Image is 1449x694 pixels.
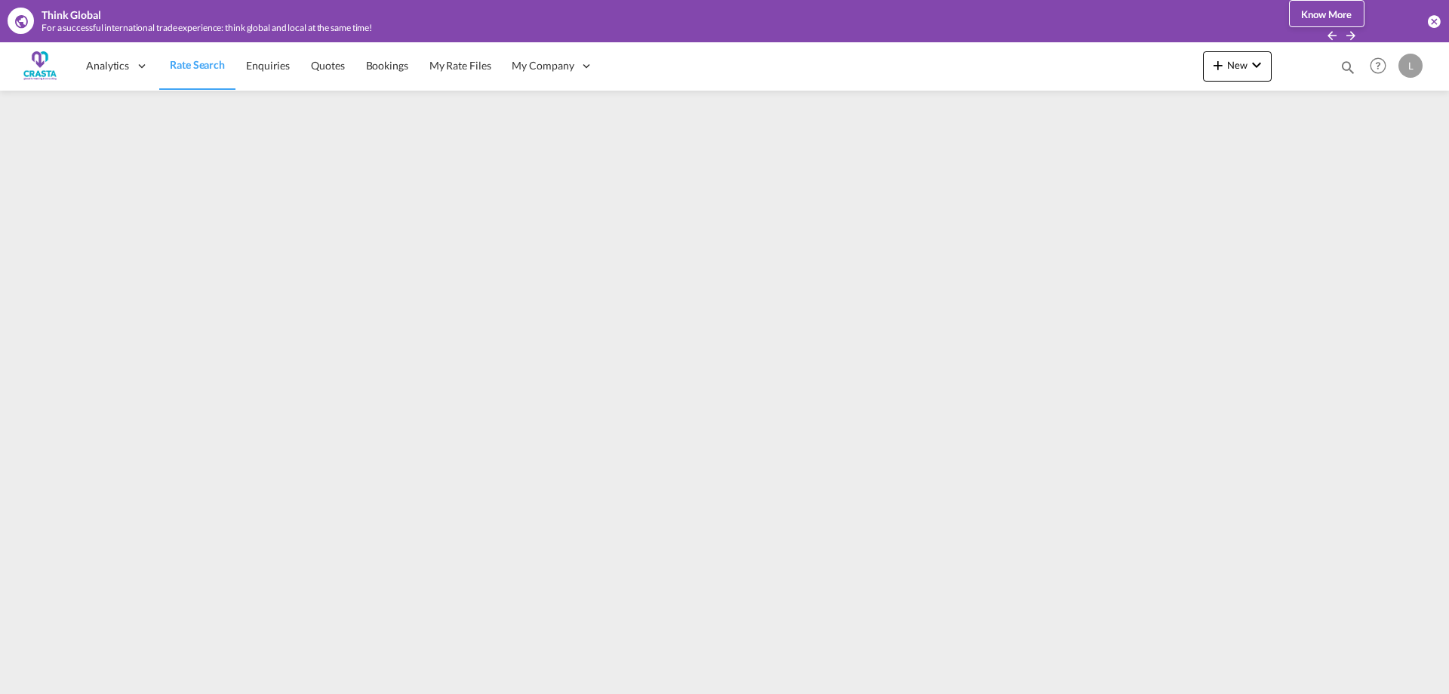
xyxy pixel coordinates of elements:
[1344,28,1358,42] button: icon-arrow-right
[42,8,101,23] div: Think Global
[1325,29,1339,42] md-icon: icon-arrow-left
[1325,28,1343,42] button: icon-arrow-left
[86,58,129,73] span: Analytics
[1365,53,1398,80] div: Help
[512,58,574,73] span: My Company
[311,59,344,72] span: Quotes
[1398,54,1423,78] div: L
[170,58,225,71] span: Rate Search
[1203,51,1272,82] button: icon-plus 400-fgNewicon-chevron-down
[1247,56,1266,74] md-icon: icon-chevron-down
[246,59,290,72] span: Enquiries
[1365,53,1391,79] span: Help
[419,41,502,90] a: My Rate Files
[1344,29,1358,42] md-icon: icon-arrow-right
[159,41,235,90] a: Rate Search
[1340,59,1356,82] div: icon-magnify
[355,41,419,90] a: Bookings
[75,41,159,90] div: Analytics
[300,41,355,90] a: Quotes
[235,41,300,90] a: Enquiries
[1426,14,1441,29] button: icon-close-circle
[1301,8,1352,20] span: Know More
[501,41,604,90] div: My Company
[366,59,408,72] span: Bookings
[14,14,29,29] md-icon: icon-earth
[429,59,491,72] span: My Rate Files
[1340,59,1356,76] md-icon: icon-magnify
[42,22,1226,35] div: For a successful international trade experience: think global and local at the same time!
[23,48,57,82] img: ac429df091a311ed8aa72df674ea3bd9.png
[1209,56,1227,74] md-icon: icon-plus 400-fg
[1209,59,1266,71] span: New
